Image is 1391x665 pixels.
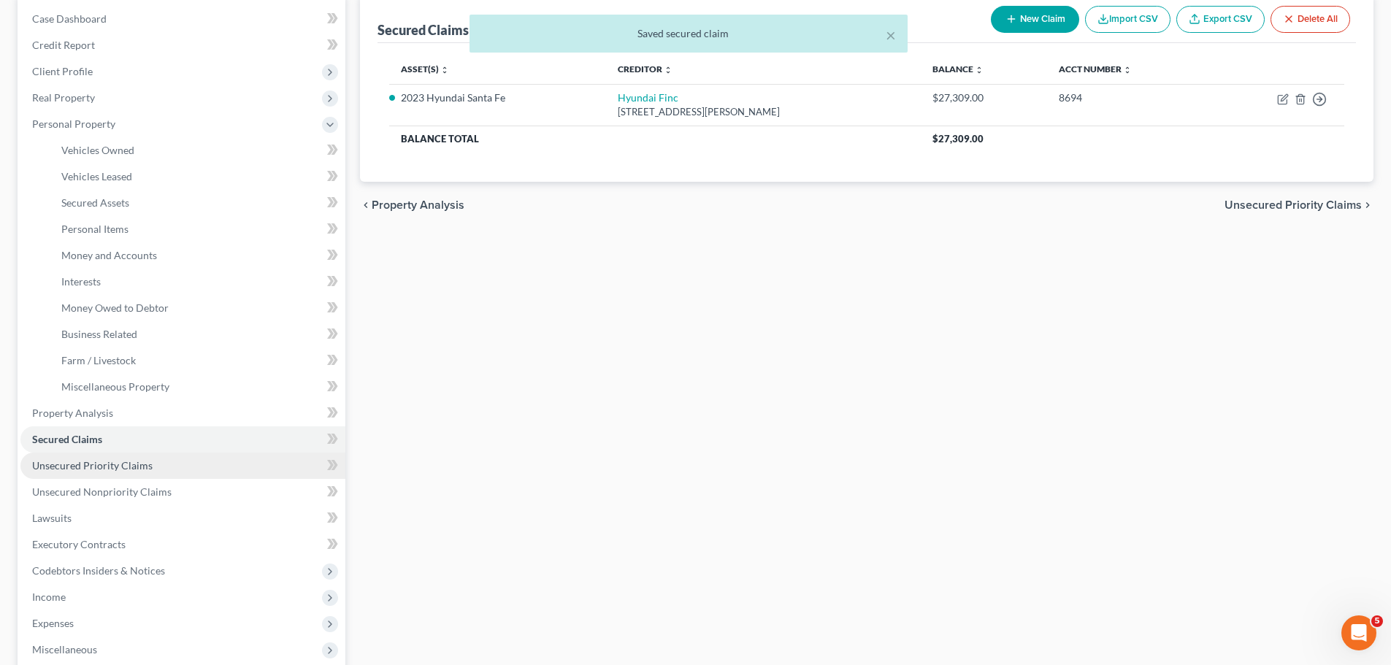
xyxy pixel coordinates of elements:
[50,137,345,164] a: Vehicles Owned
[61,354,136,366] span: Farm / Livestock
[20,453,345,479] a: Unsecured Priority Claims
[50,321,345,347] a: Business Related
[20,426,345,453] a: Secured Claims
[32,485,172,498] span: Unsecured Nonpriority Claims
[975,66,984,74] i: unfold_more
[1271,6,1350,33] button: Delete All
[61,170,132,182] span: Vehicles Leased
[50,374,345,400] a: Miscellaneous Property
[664,66,672,74] i: unfold_more
[32,12,107,25] span: Case Dashboard
[401,64,449,74] a: Asset(s) unfold_more
[32,433,102,445] span: Secured Claims
[360,199,372,211] i: chevron_left
[61,249,157,261] span: Money and Accounts
[61,328,137,340] span: Business Related
[32,538,126,550] span: Executory Contracts
[389,126,921,152] th: Balance Total
[32,564,165,577] span: Codebtors Insiders & Notices
[32,65,93,77] span: Client Profile
[481,26,896,41] div: Saved secured claim
[32,591,66,603] span: Income
[618,105,909,119] div: [STREET_ADDRESS][PERSON_NAME]
[618,64,672,74] a: Creditor unfold_more
[50,347,345,374] a: Farm / Livestock
[20,400,345,426] a: Property Analysis
[50,164,345,190] a: Vehicles Leased
[1059,91,1199,105] div: 8694
[1225,199,1362,211] span: Unsecured Priority Claims
[932,91,1035,105] div: $27,309.00
[32,617,74,629] span: Expenses
[50,295,345,321] a: Money Owed to Debtor
[1085,6,1170,33] button: Import CSV
[372,199,464,211] span: Property Analysis
[32,407,113,419] span: Property Analysis
[360,199,464,211] button: chevron_left Property Analysis
[20,479,345,505] a: Unsecured Nonpriority Claims
[1371,615,1383,627] span: 5
[1341,615,1376,650] iframe: Intercom live chat
[886,26,896,44] button: ×
[932,133,984,145] span: $27,309.00
[1123,66,1132,74] i: unfold_more
[32,118,115,130] span: Personal Property
[50,242,345,269] a: Money and Accounts
[618,91,678,104] a: Hyundai Finc
[20,6,345,32] a: Case Dashboard
[32,91,95,104] span: Real Property
[61,380,169,393] span: Miscellaneous Property
[20,505,345,531] a: Lawsuits
[1176,6,1265,33] a: Export CSV
[61,301,169,314] span: Money Owed to Debtor
[32,643,97,656] span: Miscellaneous
[50,216,345,242] a: Personal Items
[1059,64,1132,74] a: Acct Number unfold_more
[32,512,72,524] span: Lawsuits
[1225,199,1373,211] button: Unsecured Priority Claims chevron_right
[61,196,129,209] span: Secured Assets
[50,190,345,216] a: Secured Assets
[1362,199,1373,211] i: chevron_right
[61,223,129,235] span: Personal Items
[440,66,449,74] i: unfold_more
[61,275,101,288] span: Interests
[50,269,345,295] a: Interests
[401,91,594,105] li: 2023 Hyundai Santa Fe
[32,459,153,472] span: Unsecured Priority Claims
[932,64,984,74] a: Balance unfold_more
[20,531,345,558] a: Executory Contracts
[991,6,1079,33] button: New Claim
[61,144,134,156] span: Vehicles Owned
